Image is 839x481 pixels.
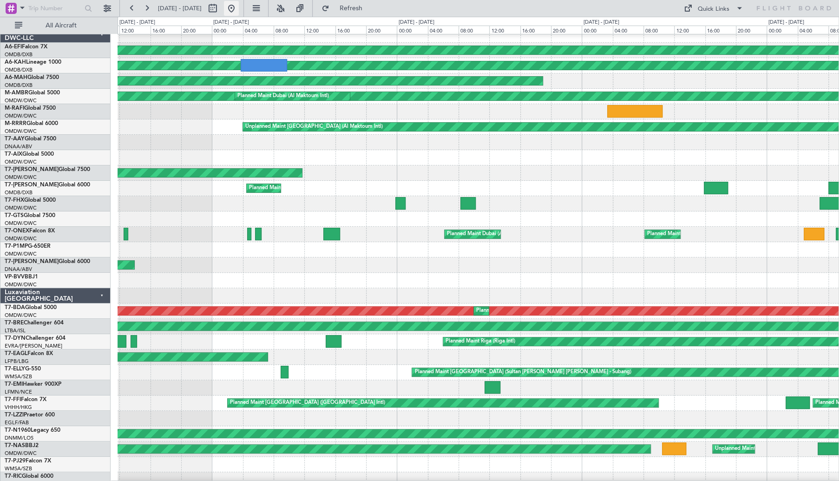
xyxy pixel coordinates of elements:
span: VP-BVV [5,274,25,280]
span: A6-KAH [5,59,26,65]
a: OMDW/DWC [5,158,37,165]
a: OMDW/DWC [5,312,37,319]
a: T7-AIXGlobal 5000 [5,152,54,157]
div: Planned Maint [GEOGRAPHIC_DATA] ([GEOGRAPHIC_DATA] Intl) [230,396,385,410]
span: M-RRRR [5,121,26,126]
span: All Aircraft [24,22,98,29]
a: OMDW/DWC [5,250,37,257]
span: [DATE] - [DATE] [158,4,202,13]
a: OMDB/DXB [5,82,33,89]
div: 04:00 [798,26,828,34]
a: M-RAFIGlobal 7500 [5,105,56,111]
a: T7-P1MPG-650ER [5,244,51,249]
input: Trip Number [28,1,82,15]
button: Quick Links [679,1,748,16]
a: T7-ELLYG-550 [5,366,41,372]
div: Quick Links [698,5,729,14]
a: T7-DYNChallenger 604 [5,336,66,341]
div: 16:00 [520,26,551,34]
a: DNAA/ABV [5,143,32,150]
div: Planned Maint Riga (Riga Intl) [446,335,515,349]
a: T7-LZZIPraetor 600 [5,412,55,418]
a: T7-[PERSON_NAME]Global 6000 [5,259,90,264]
a: OMDW/DWC [5,97,37,104]
span: T7-AAY [5,136,25,142]
div: 12:00 [489,26,520,34]
div: Planned Maint Dubai (Al Maktoum Intl) [447,227,538,241]
a: DNAA/ABV [5,266,32,273]
div: 20:00 [366,26,397,34]
div: 20:00 [181,26,212,34]
span: A6-EFI [5,44,22,50]
div: [DATE] - [DATE] [398,19,434,26]
a: LTBA/ISL [5,327,26,334]
div: 08:00 [459,26,489,34]
div: 00:00 [397,26,427,34]
a: T7-BDAGlobal 5000 [5,305,57,310]
a: OMDB/DXB [5,66,33,73]
a: T7-N1960Legacy 650 [5,428,60,433]
div: Unplanned Maint [GEOGRAPHIC_DATA] (Al Maktoum Intl) [245,120,383,134]
button: All Aircraft [10,18,101,33]
a: T7-EMIHawker 900XP [5,382,61,387]
a: T7-[PERSON_NAME]Global 7500 [5,167,90,172]
div: 00:00 [212,26,243,34]
div: [DATE] - [DATE] [583,19,619,26]
a: T7-PJ29Falcon 7X [5,458,51,464]
a: A6-EFIFalcon 7X [5,44,47,50]
a: T7-[PERSON_NAME]Global 6000 [5,182,90,188]
a: OMDW/DWC [5,174,37,181]
a: T7-RICGlobal 6000 [5,474,53,479]
span: T7-[PERSON_NAME] [5,182,59,188]
a: WMSA/SZB [5,373,32,380]
a: M-RRRRGlobal 6000 [5,121,58,126]
span: T7-ELLY [5,366,25,372]
span: T7-FFI [5,397,21,402]
span: M-AMBR [5,90,28,96]
span: Refresh [331,5,370,12]
span: T7-EAGL [5,351,27,356]
div: 00:00 [767,26,797,34]
div: 16:00 [705,26,736,34]
div: 08:00 [643,26,674,34]
a: OMDB/DXB [5,189,33,196]
div: 04:00 [613,26,643,34]
span: T7-ONEX [5,228,29,234]
div: [DATE] - [DATE] [768,19,804,26]
a: OMDW/DWC [5,128,37,135]
span: T7-[PERSON_NAME] [5,259,59,264]
a: T7-FFIFalcon 7X [5,397,46,402]
div: Planned Maint [GEOGRAPHIC_DATA] (Sultan [PERSON_NAME] [PERSON_NAME] - Subang) [414,365,631,379]
a: OMDW/DWC [5,281,37,288]
div: 20:00 [551,26,582,34]
a: EGLF/FAB [5,419,29,426]
a: VHHH/HKG [5,404,32,411]
div: Planned Maint Dubai (Al Maktoum Intl) [476,304,568,318]
a: OMDB/DXB [5,51,33,58]
a: T7-FHXGlobal 5000 [5,198,56,203]
div: Planned Maint Dubai (Al Maktoum Intl) [647,227,739,241]
a: VP-BVVBBJ1 [5,274,38,280]
a: OMDW/DWC [5,220,37,227]
div: [DATE] - [DATE] [119,19,155,26]
span: T7-N1960 [5,428,31,433]
div: 08:00 [274,26,304,34]
div: 04:00 [428,26,459,34]
span: A6-MAH [5,75,27,80]
a: T7-BREChallenger 604 [5,320,64,326]
a: T7-AAYGlobal 7500 [5,136,56,142]
span: T7-P1MP [5,244,28,249]
div: Planned Maint Dubai (Al Maktoum Intl) [237,89,329,103]
a: OMDW/DWC [5,112,37,119]
span: M-RAFI [5,105,24,111]
span: T7-PJ29 [5,458,26,464]
a: A6-MAHGlobal 7500 [5,75,59,80]
a: OMDW/DWC [5,235,37,242]
div: 20:00 [736,26,767,34]
a: DNMM/LOS [5,435,33,441]
span: T7-FHX [5,198,24,203]
a: LFPB/LBG [5,358,29,365]
div: Unplanned Maint Jeddah ([PERSON_NAME]) [715,442,821,456]
a: EVRA/[PERSON_NAME] [5,343,62,349]
button: Refresh [317,1,373,16]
